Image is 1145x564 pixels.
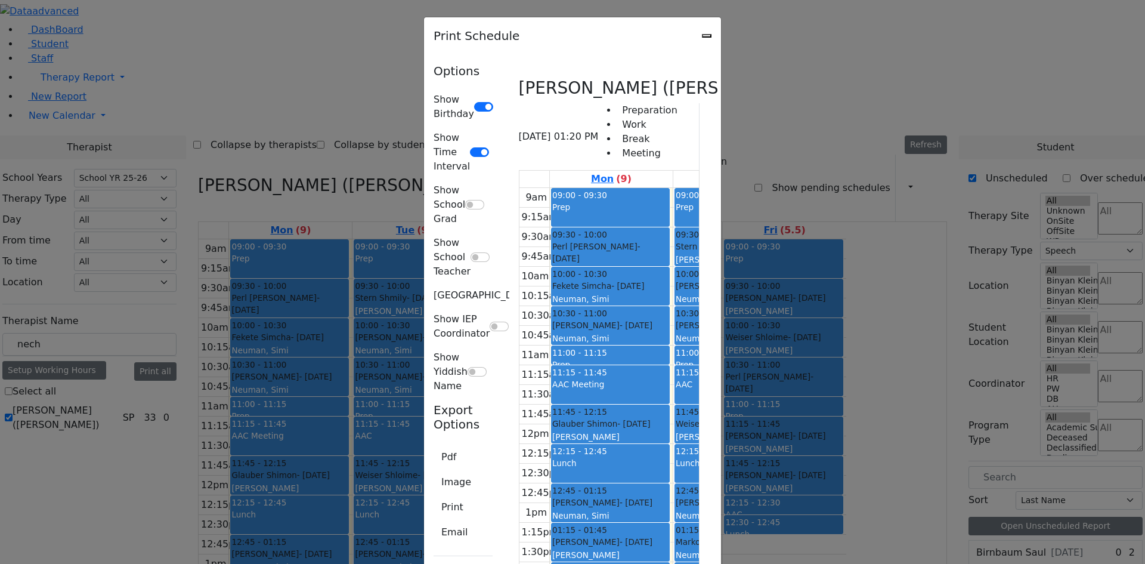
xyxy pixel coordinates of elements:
[620,537,652,547] span: - [DATE]
[676,497,792,508] div: [PERSON_NAME]
[552,348,607,357] span: 11:00 - 11:15
[519,407,567,421] div: 11:45am
[611,281,644,291] span: - [DATE]
[434,446,464,469] button: Pdf
[519,78,887,98] h3: [PERSON_NAME] ([PERSON_NAME]), Speech
[552,510,669,522] div: Neuman, Simi
[434,236,471,279] label: Show School Teacher
[676,293,792,305] div: Neuman, Simi
[519,348,552,362] div: 11am
[434,521,475,544] button: Email
[519,130,599,144] span: [DATE] 01:20 PM
[676,254,792,303] div: [PERSON_NAME] ([PERSON_NAME]) [PERSON_NAME] ([PERSON_NAME])
[552,332,669,344] div: Neuman, Simi
[434,27,519,45] h5: Print Schedule
[617,132,677,146] li: Break
[552,229,607,241] span: 09:30 - 10:00
[676,510,792,522] div: Neuman, Simi
[519,249,561,264] div: 9:45am
[523,506,549,520] div: 1pm
[519,387,567,402] div: 11:30am
[676,485,731,497] span: 12:45 - 01:15
[676,332,792,344] div: Neuman, Simi
[519,269,552,283] div: 10am
[617,419,650,429] span: - [DATE]
[702,34,711,38] button: Close
[434,131,470,174] label: Show Time Interval
[676,549,792,561] div: Neuman, Simi
[676,268,731,280] span: 10:00 - 10:30
[617,118,677,132] li: Work
[519,525,561,540] div: 1:15pm
[434,471,479,494] button: Image
[676,418,792,430] div: Weiser Shloime
[552,190,607,200] span: 09:00 - 09:30
[617,103,677,118] li: Preparation
[552,536,669,548] div: [PERSON_NAME]
[519,427,552,441] div: 12pm
[519,368,567,382] div: 11:15am
[552,359,669,371] div: Prep
[552,524,607,536] span: 01:15 - 01:45
[676,307,731,319] span: 10:30 - 11:00
[519,328,567,343] div: 10:45am
[552,241,669,265] div: Perl [PERSON_NAME]
[676,229,731,241] span: 09:30 - 10:00
[552,201,669,213] div: Prep
[676,536,792,548] div: Markowitz Mendel
[552,307,607,319] span: 10:30 - 11:00
[620,320,652,330] span: - [DATE]
[620,498,652,507] span: - [DATE]
[552,368,607,377] span: 11:15 - 11:45
[676,348,731,357] span: 11:00 - 11:15
[552,431,669,480] div: [PERSON_NAME] ([PERSON_NAME]), [PERSON_NAME] ([PERSON_NAME])
[676,457,792,469] div: Lunch
[676,368,731,377] span: 11:15 - 11:45
[523,190,549,205] div: 9am
[552,446,607,456] span: 12:15 - 12:45
[552,418,669,430] div: Glauber Shimon
[676,406,731,418] span: 11:45 - 12:15
[434,288,534,303] label: [GEOGRAPHIC_DATA]
[616,172,632,186] label: (9)
[552,549,669,561] div: [PERSON_NAME]
[434,403,493,432] h5: Export Options
[552,485,607,497] span: 12:45 - 01:15
[434,350,468,393] label: Show Yiddish Name
[434,64,493,78] h5: Options
[676,241,792,252] div: Stern Shmily
[552,497,669,508] div: [PERSON_NAME]
[676,431,792,443] div: [PERSON_NAME]
[617,146,677,161] li: Meeting
[676,378,792,390] div: AAC
[552,457,669,469] div: Lunch
[676,280,792,292] div: [PERSON_NAME]
[676,190,731,200] span: 09:00 - 09:30
[519,486,567,500] div: 12:45pm
[676,446,731,456] span: 12:15 - 12:45
[589,171,634,187] a: September 15, 2025
[552,319,669,331] div: [PERSON_NAME]
[552,378,669,390] div: AAC Meeting
[434,183,465,226] label: Show School Grad
[519,230,561,244] div: 9:30am
[519,309,567,323] div: 10:30am
[434,312,490,341] label: Show IEP Coordinator
[519,466,567,480] div: 12:30pm
[676,201,792,213] div: Prep
[552,406,607,418] span: 11:45 - 12:15
[552,268,607,280] span: 10:00 - 10:30
[552,242,640,263] span: - [DATE]
[552,293,669,305] div: Neuman, Simi
[552,280,669,292] div: Fekete Simcha
[519,289,567,303] div: 10:15am
[434,496,471,519] button: Print
[519,210,561,224] div: 9:15am
[676,524,731,536] span: 01:15 - 01:45
[519,446,567,461] div: 12:15pm
[676,359,792,371] div: Prep
[676,319,792,331] div: [PERSON_NAME]
[434,93,474,121] label: Show Birthday
[519,545,561,559] div: 1:30pm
